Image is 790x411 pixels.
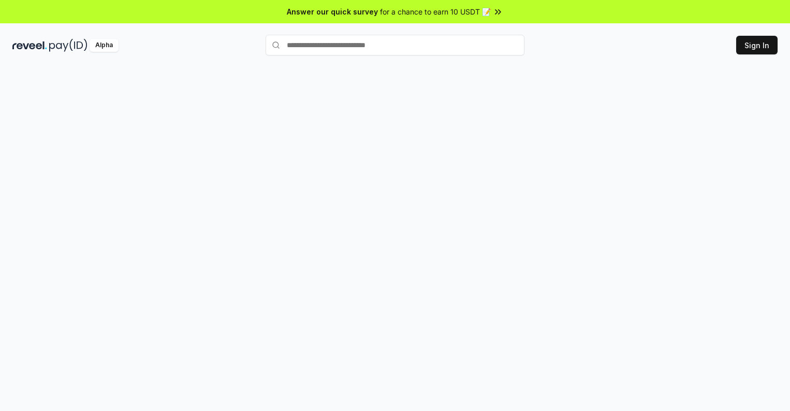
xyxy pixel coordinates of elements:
[380,6,491,17] span: for a chance to earn 10 USDT 📝
[12,39,47,52] img: reveel_dark
[736,36,778,54] button: Sign In
[90,39,119,52] div: Alpha
[287,6,378,17] span: Answer our quick survey
[49,39,87,52] img: pay_id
